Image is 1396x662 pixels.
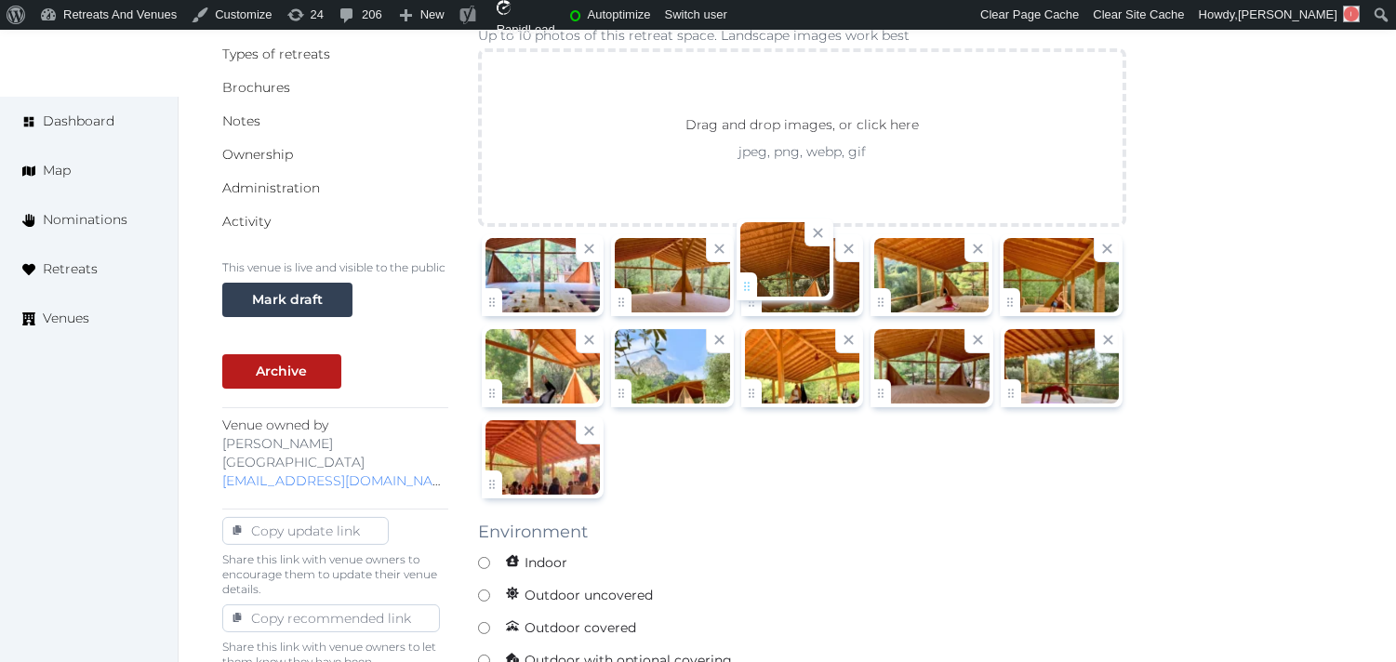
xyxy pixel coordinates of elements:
[43,210,127,230] span: Nominations
[43,112,114,131] span: Dashboard
[478,26,1126,45] p: Up to 10 photos of this retreat space. Landscape images work best
[498,614,645,642] span: Outdoor covered
[478,557,490,569] input: Indoor
[222,604,440,632] button: Copy recommended link
[222,354,341,389] button: Archive
[222,79,290,96] a: Brochures
[222,416,448,490] p: Venue owned by
[252,290,323,310] div: Mark draft
[222,113,260,129] a: Notes
[222,552,448,597] p: Share this link with venue owners to encourage them to update their venue details.
[222,435,365,470] span: [PERSON_NAME][GEOGRAPHIC_DATA]
[652,142,952,161] p: jpeg, png, webp, gif
[222,146,293,163] a: Ownership
[478,589,490,602] input: Outdoor uncovered
[478,622,490,634] input: Outdoor covered
[43,309,89,328] span: Venues
[671,114,934,142] p: Drag and drop images, or click here
[244,522,367,540] div: Copy update link
[222,283,352,317] button: Mark draft
[498,581,661,610] span: Outdoor uncovered
[43,161,71,180] span: Map
[257,362,308,381] div: Archive
[222,517,389,545] button: Copy update link
[498,549,576,577] span: Indoor
[478,519,588,545] label: Environment
[222,46,330,62] a: Types of retreats
[222,260,448,275] p: This venue is live and visible to the public
[1093,7,1184,21] span: Clear Site Cache
[43,259,98,279] span: Retreats
[222,213,271,230] a: Activity
[222,179,320,196] a: Administration
[222,472,457,489] a: [EMAIL_ADDRESS][DOMAIN_NAME]
[980,7,1079,21] span: Clear Page Cache
[244,609,419,628] div: Copy recommended link
[1238,7,1337,21] span: [PERSON_NAME]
